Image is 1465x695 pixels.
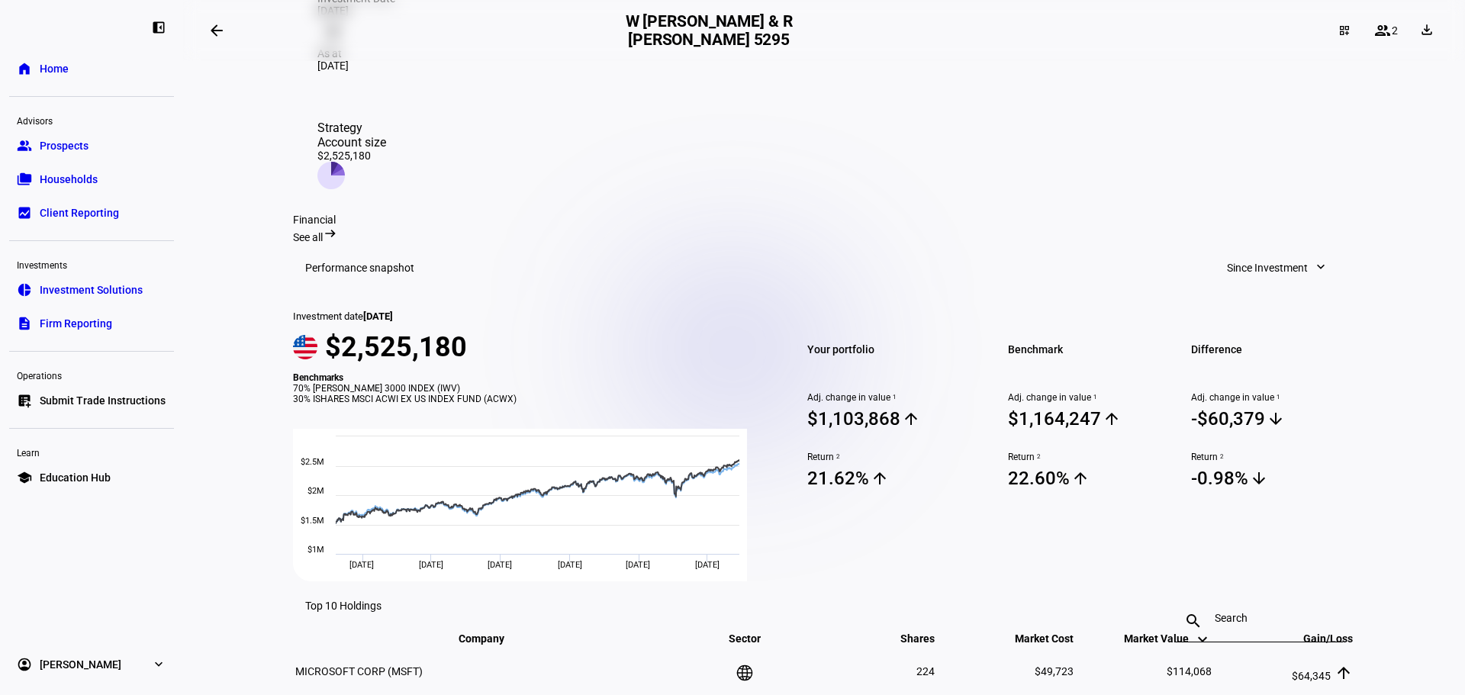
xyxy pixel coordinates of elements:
[17,172,32,187] eth-mat-symbol: folder_copy
[17,61,32,76] eth-mat-symbol: home
[717,632,772,645] span: Sector
[1071,469,1090,487] mat-icon: arrow_upward
[17,138,32,153] eth-mat-symbol: group
[1191,407,1355,430] span: -$60,379
[317,150,386,162] div: $2,525,180
[1191,339,1355,360] span: Difference
[695,560,720,570] span: [DATE]
[9,308,174,339] a: descriptionFirm Reporting
[293,310,765,322] div: Investment date
[1212,253,1343,283] button: Since Investment
[40,61,69,76] span: Home
[9,109,174,130] div: Advisors
[1392,24,1398,37] span: 2
[1280,632,1353,645] span: Gain/Loss
[807,408,900,430] div: $1,103,868
[1008,452,1172,462] span: Return
[1008,392,1172,403] span: Adj. change in value
[1419,22,1434,37] mat-icon: download
[151,20,166,35] eth-mat-symbol: left_panel_close
[1008,467,1172,490] span: 22.60%
[1191,452,1355,462] span: Return
[17,470,32,485] eth-mat-symbol: school
[877,632,935,645] span: Shares
[208,21,226,40] mat-icon: arrow_backwards
[9,164,174,195] a: folder_copyHouseholds
[293,231,323,243] span: See all
[317,135,386,150] div: Account size
[301,457,324,467] text: $2.5M
[40,205,119,220] span: Client Reporting
[9,130,174,161] a: groupProspects
[317,121,386,135] div: Strategy
[1335,664,1353,682] mat-icon: arrow_upward
[317,60,1331,72] div: [DATE]
[9,441,174,462] div: Learn
[349,560,374,570] span: [DATE]
[834,452,840,462] sup: 2
[1218,452,1224,462] sup: 2
[40,393,166,408] span: Submit Trade Instructions
[1008,407,1172,430] span: $1,164,247
[1267,410,1285,428] mat-icon: arrow_downward
[293,214,1355,226] div: Financial
[40,657,121,672] span: [PERSON_NAME]
[890,392,897,403] sup: 1
[807,339,971,360] span: Your portfolio
[40,470,111,485] span: Education Hub
[17,657,32,672] eth-mat-symbol: account_circle
[151,657,166,672] eth-mat-symbol: expand_more
[1338,24,1351,37] mat-icon: dashboard_customize
[1091,392,1097,403] sup: 1
[1227,253,1308,283] span: Since Investment
[17,282,32,298] eth-mat-symbol: pie_chart
[1035,452,1041,462] sup: 2
[40,282,143,298] span: Investment Solutions
[626,560,650,570] span: [DATE]
[325,331,467,363] span: $2,525,180
[1292,670,1331,682] span: $64,345
[1191,467,1355,490] span: -0.98%
[363,310,393,322] span: [DATE]
[459,632,527,645] span: Company
[1103,410,1121,428] mat-icon: arrow_upward
[9,53,174,84] a: homeHome
[323,226,338,241] mat-icon: arrow_right_alt
[293,372,765,383] div: Benchmarks
[1124,632,1212,645] span: Market Value
[1167,665,1212,677] span: $114,068
[617,12,801,49] h2: W [PERSON_NAME] & R [PERSON_NAME] 5295
[17,316,32,331] eth-mat-symbol: description
[307,545,324,555] text: $1M
[295,665,423,677] span: MICROSOFT CORP (MSFT)
[1035,665,1074,677] span: $49,723
[305,600,382,612] eth-data-table-title: Top 10 Holdings
[301,516,324,526] text: $1.5M
[307,486,324,496] text: $2M
[17,393,32,408] eth-mat-symbol: list_alt_add
[40,138,89,153] span: Prospects
[992,632,1074,645] span: Market Cost
[1175,612,1212,630] mat-icon: search
[558,560,582,570] span: [DATE]
[1193,630,1212,648] mat-icon: keyboard_arrow_down
[305,262,414,274] h3: Performance snapshot
[1373,21,1392,40] mat-icon: group
[1274,392,1280,403] sup: 1
[9,198,174,228] a: bid_landscapeClient Reporting
[17,205,32,220] eth-mat-symbol: bid_landscape
[293,394,765,404] div: 30% ISHARES MSCI ACWI EX US INDEX FUND (ACWX)
[293,383,765,394] div: 70% [PERSON_NAME] 3000 INDEX (IWV)
[9,364,174,385] div: Operations
[1008,339,1172,360] span: Benchmark
[871,469,889,487] mat-icon: arrow_upward
[9,253,174,275] div: Investments
[916,665,935,677] span: 224
[40,316,112,331] span: Firm Reporting
[807,467,971,490] span: 21.62%
[40,172,98,187] span: Households
[419,560,443,570] span: [DATE]
[9,275,174,305] a: pie_chartInvestment Solutions
[807,452,971,462] span: Return
[1215,612,1303,624] input: Search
